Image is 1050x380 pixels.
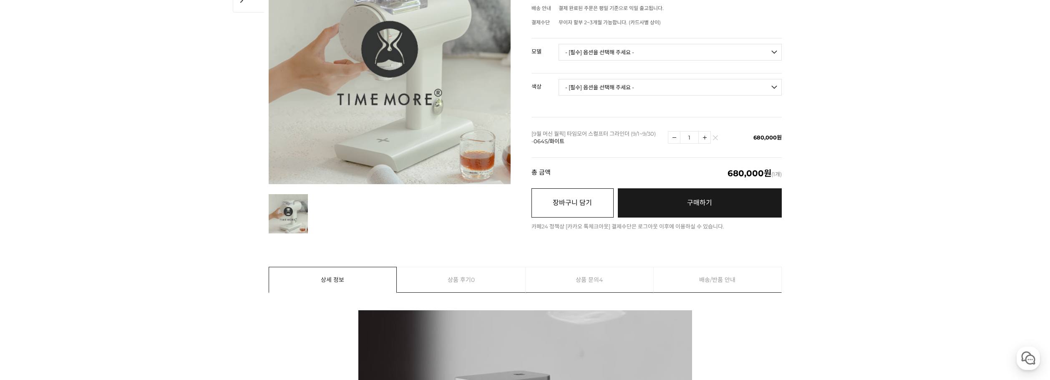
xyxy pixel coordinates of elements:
span: 배송 안내 [531,5,551,11]
span: 4 [599,267,603,292]
em: 680,000원 [728,168,771,178]
a: 설정 [108,265,160,286]
a: 홈 [3,265,55,286]
span: 설정 [129,277,139,284]
img: 수량증가 [699,132,710,143]
span: 구매하기 [687,199,712,207]
p: [9월 머신 월픽] 타임모어 스컬프터 그라인더 (9/1~9/30) - [531,130,664,145]
span: 0 [471,267,475,292]
a: 상품 후기0 [397,267,525,292]
span: 대화 [76,278,86,284]
img: 삭제 [713,137,718,142]
span: 홈 [26,277,31,284]
div: 카페24 정책상 [카카오 톡체크아웃] 결제수단은 로그아웃 이후에 이용하실 수 있습니다. [531,224,782,229]
th: 색상 [531,73,559,93]
th: 모델 [531,38,559,58]
a: 구매하기 [618,188,782,218]
a: 배송/반품 안내 [654,267,781,292]
button: 장바구니 담기 [531,188,614,218]
a: 상세 정보 [269,267,397,292]
span: 결제수단 [531,19,550,25]
span: 무이자 할부 2~3개월 가능합니다. (카드사별 상이) [559,19,661,25]
a: 대화 [55,265,108,286]
img: 수량감소 [668,132,680,143]
span: 결제 완료된 주문은 평일 기준으로 익일 출고됩니다. [559,5,664,11]
span: 064S/화이트 [534,138,564,144]
a: 상품 문의4 [526,267,654,292]
span: (1개) [728,169,782,177]
span: 680,000원 [753,134,782,141]
strong: 총 금액 [531,169,551,177]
